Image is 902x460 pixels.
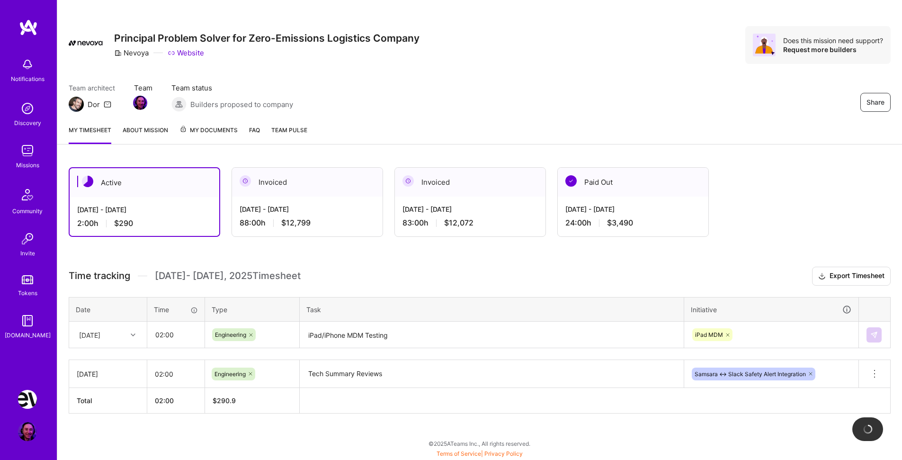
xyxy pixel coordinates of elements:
[69,270,130,282] span: Time tracking
[179,125,238,135] span: My Documents
[18,55,37,74] img: bell
[79,330,100,340] div: [DATE]
[812,267,891,286] button: Export Timesheet
[395,168,545,197] div: Invoiced
[114,218,133,228] span: $290
[402,218,538,228] div: 83:00 h
[171,97,187,112] img: Builders proposed to company
[271,126,307,134] span: Team Pulse
[148,322,204,347] input: HH:MM
[69,125,111,144] a: My timesheet
[565,175,577,187] img: Paid Out
[114,48,149,58] div: Nevoya
[783,36,883,45] div: Does this mission need support?
[147,361,205,387] input: HH:MM
[205,297,300,322] th: Type
[155,270,301,282] span: [DATE] - [DATE] , 2025 Timesheet
[77,205,212,215] div: [DATE] - [DATE]
[866,98,884,107] span: Share
[171,83,293,93] span: Team status
[123,125,168,144] a: About Mission
[232,168,383,197] div: Invoiced
[70,168,219,197] div: Active
[69,97,84,112] img: Team Architect
[301,361,683,387] textarea: Tech Summary Reviews
[69,297,147,322] th: Date
[240,218,375,228] div: 88:00 h
[240,204,375,214] div: [DATE] - [DATE]
[301,323,683,348] textarea: iPad/iPhone MDM Testing
[484,450,523,457] a: Privacy Policy
[691,304,852,315] div: Initiative
[300,297,684,322] th: Task
[168,48,204,58] a: Website
[214,370,246,378] span: Engineering
[249,125,260,144] a: FAQ
[104,100,111,108] i: icon Mail
[190,99,293,109] span: Builders proposed to company
[866,327,883,343] div: null
[77,218,212,228] div: 2:00 h
[213,397,236,405] span: $ 290.9
[134,95,146,111] a: Team Member Avatar
[695,370,806,378] span: Samsara <-> Slack Safety Alert Integration
[133,96,147,110] img: Team Member Avatar
[16,183,39,206] img: Community
[69,40,103,46] img: Company Logo
[12,206,43,216] div: Community
[154,305,198,315] div: Time
[860,93,891,112] button: Share
[783,45,883,54] div: Request more builders
[558,168,708,197] div: Paid Out
[753,34,776,56] img: Avatar
[402,175,414,187] img: Invoiced
[215,331,246,338] span: Engineering
[131,333,135,337] i: icon Chevron
[870,331,878,339] img: Submit
[16,160,39,170] div: Missions
[22,275,33,284] img: tokens
[11,74,45,84] div: Notifications
[69,83,115,93] span: Team architect
[20,248,35,258] div: Invite
[19,19,38,36] img: logo
[402,204,538,214] div: [DATE] - [DATE]
[565,218,701,228] div: 24:00 h
[818,271,826,281] i: icon Download
[862,424,874,435] img: loading
[18,390,37,409] img: Nevoya: Principal Problem Solver for Zero-Emissions Logistics Company
[18,229,37,248] img: Invite
[18,99,37,118] img: discovery
[18,288,37,298] div: Tokens
[437,450,523,457] span: |
[444,218,473,228] span: $12,072
[5,330,51,340] div: [DOMAIN_NAME]
[240,175,251,187] img: Invoiced
[147,388,205,414] th: 02:00
[57,432,902,455] div: © 2025 ATeams Inc., All rights reserved.
[437,450,481,457] a: Terms of Service
[179,125,238,144] a: My Documents
[77,369,139,379] div: [DATE]
[114,49,122,57] i: icon CompanyGray
[69,388,147,414] th: Total
[271,125,307,144] a: Team Pulse
[281,218,311,228] span: $12,799
[18,141,37,160] img: teamwork
[565,204,701,214] div: [DATE] - [DATE]
[114,32,420,44] h3: Principal Problem Solver for Zero-Emissions Logistics Company
[16,422,39,441] a: User Avatar
[16,390,39,409] a: Nevoya: Principal Problem Solver for Zero-Emissions Logistics Company
[82,176,93,187] img: Active
[18,422,37,441] img: User Avatar
[88,99,100,109] div: Dor
[14,118,41,128] div: Discovery
[695,331,723,338] span: iPad MDM
[18,311,37,330] img: guide book
[134,83,152,93] span: Team
[607,218,633,228] span: $3,490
